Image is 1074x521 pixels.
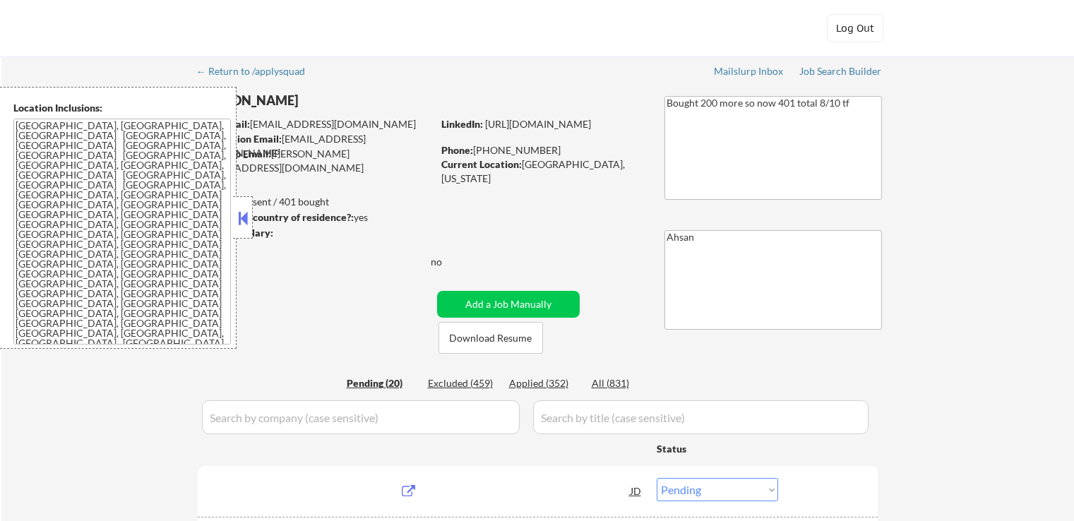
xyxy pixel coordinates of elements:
div: Mailslurp Inbox [714,66,784,76]
strong: Phone: [441,144,473,156]
div: yes [197,210,428,224]
strong: Current Location: [441,158,522,170]
strong: LinkedIn: [441,118,483,130]
div: [PHONE_NUMBER] [441,143,641,157]
div: Job Search Builder [799,66,882,76]
div: JD [629,478,643,503]
div: Status [657,436,778,461]
a: [URL][DOMAIN_NAME] [485,118,591,130]
input: Search by company (case sensitive) [202,400,520,434]
div: [EMAIL_ADDRESS][DOMAIN_NAME] [198,117,432,131]
div: [PERSON_NAME] [198,92,488,109]
button: Log Out [827,14,883,42]
div: [PERSON_NAME][EMAIL_ADDRESS][DOMAIN_NAME] [198,147,432,174]
div: All (831) [592,376,662,390]
a: Mailslurp Inbox [714,66,784,80]
a: ← Return to /applysquad [196,66,318,80]
div: no [431,255,471,269]
strong: Can work in country of residence?: [197,211,354,223]
div: Pending (20) [347,376,417,390]
div: Applied (352) [509,376,580,390]
div: 352 sent / 401 bought [197,195,432,209]
div: [GEOGRAPHIC_DATA], [US_STATE] [441,157,641,185]
a: Job Search Builder [799,66,882,80]
div: ← Return to /applysquad [196,66,318,76]
button: Add a Job Manually [437,291,580,318]
button: Download Resume [438,322,543,354]
div: Excluded (459) [428,376,499,390]
div: [EMAIL_ADDRESS][DOMAIN_NAME] [198,132,432,160]
input: Search by title (case sensitive) [533,400,869,434]
div: Location Inclusions: [13,101,231,115]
